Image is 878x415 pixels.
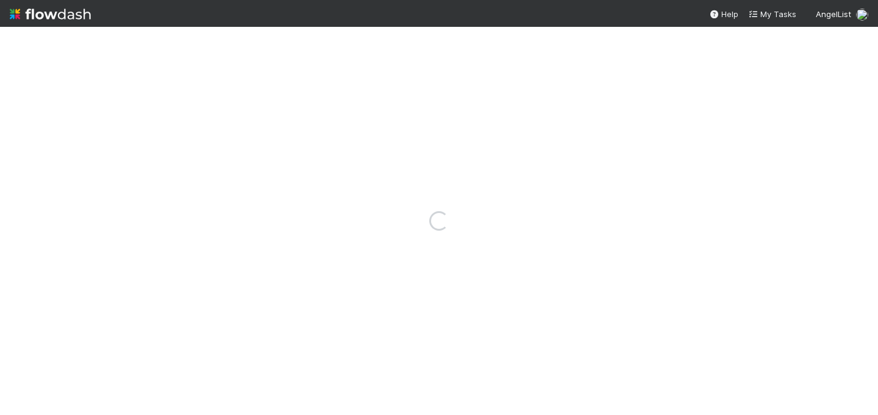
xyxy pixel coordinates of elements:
span: My Tasks [748,9,796,19]
span: AngelList [816,9,851,19]
img: logo-inverted-e16ddd16eac7371096b0.svg [10,4,91,24]
a: My Tasks [748,8,796,20]
div: Help [709,8,738,20]
img: avatar_b5be9b1b-4537-4870-b8e7-50cc2287641b.png [856,9,868,21]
